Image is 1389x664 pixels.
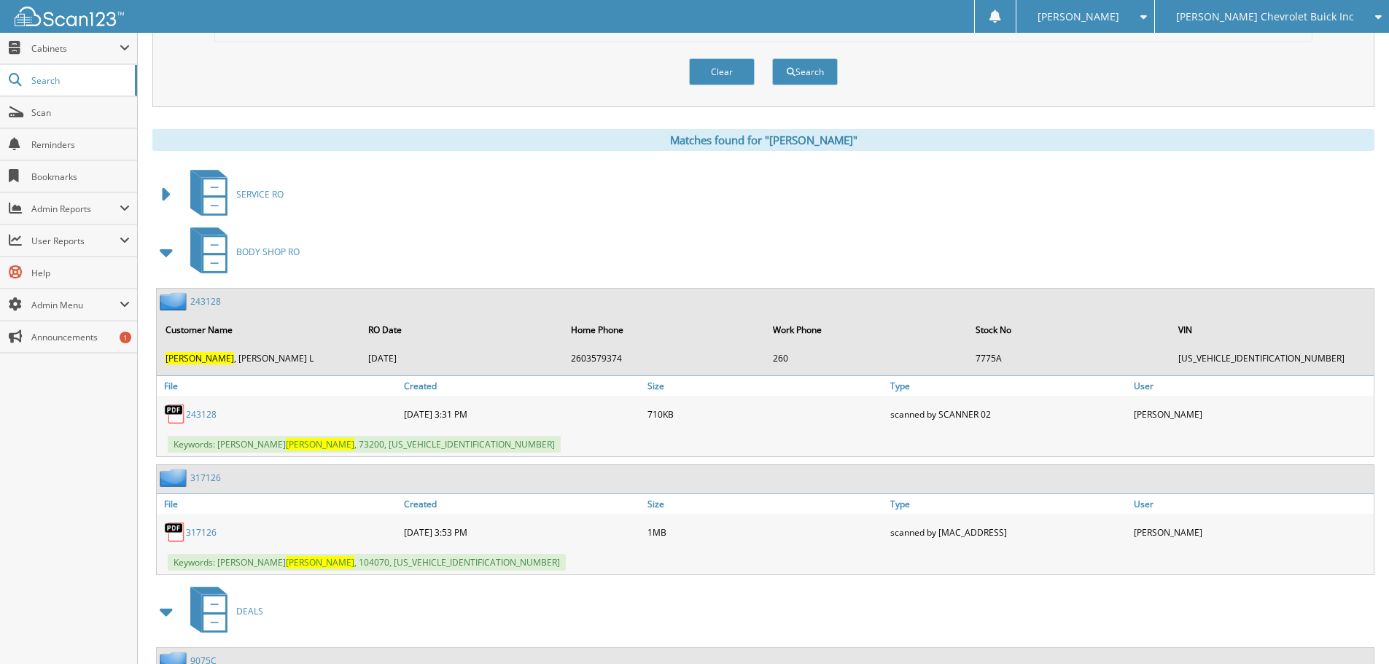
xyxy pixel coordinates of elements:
[766,315,967,345] th: Work Phone
[564,346,765,370] td: 2603579374
[286,438,354,450] span: [PERSON_NAME]
[236,246,300,258] span: BODY SHOP RO
[164,403,186,425] img: PDF.png
[1176,12,1354,21] span: [PERSON_NAME] Chevrolet Buick Inc
[31,42,120,55] span: Cabinets
[158,315,359,345] th: Customer Name
[766,346,967,370] td: 260
[887,517,1130,547] div: scanned by [MAC_ADDRESS]
[31,138,130,151] span: Reminders
[887,399,1130,429] div: scanned by SCANNER 02
[160,469,190,487] img: folder2.png
[772,58,838,85] button: Search
[31,171,130,183] span: Bookmarks
[1038,12,1119,21] span: [PERSON_NAME]
[190,295,221,308] a: 243128
[152,129,1374,151] div: Matches found for "[PERSON_NAME]"
[31,74,128,87] span: Search
[400,517,644,547] div: [DATE] 3:53 PM
[644,517,887,547] div: 1MB
[361,346,562,370] td: [DATE]
[286,556,354,569] span: [PERSON_NAME]
[644,399,887,429] div: 710KB
[644,494,887,514] a: Size
[1171,315,1372,345] th: VIN
[361,315,562,345] th: RO Date
[400,376,644,396] a: Created
[120,332,131,343] div: 1
[186,408,217,421] a: 243128
[400,399,644,429] div: [DATE] 3:31 PM
[1130,376,1374,396] a: User
[1130,517,1374,547] div: [PERSON_NAME]
[1130,494,1374,514] a: User
[1171,346,1372,370] td: [US_VEHICLE_IDENTIFICATION_NUMBER]
[182,223,300,281] a: BODY SHOP RO
[160,292,190,310] img: folder2.png
[564,315,765,345] th: Home Phone
[236,605,263,617] span: DEALS
[168,554,566,571] span: Keywords: [PERSON_NAME] , 104070, [US_VEHICLE_IDENTIFICATION_NUMBER]
[186,526,217,539] a: 317126
[644,376,887,396] a: Size
[31,331,130,343] span: Announcements
[887,494,1130,514] a: Type
[31,299,120,311] span: Admin Menu
[31,235,120,247] span: User Reports
[15,7,124,26] img: scan123-logo-white.svg
[400,494,644,514] a: Created
[166,352,234,364] span: [PERSON_NAME]
[887,376,1130,396] a: Type
[689,58,755,85] button: Clear
[31,106,130,119] span: Scan
[182,582,263,640] a: DEALS
[31,203,120,215] span: Admin Reports
[182,165,284,223] a: SERVICE RO
[236,188,284,200] span: SERVICE RO
[157,376,400,396] a: File
[190,472,221,484] a: 317126
[968,346,1170,370] td: 7775A
[168,436,561,453] span: Keywords: [PERSON_NAME] , 73200, [US_VEHICLE_IDENTIFICATION_NUMBER]
[1130,399,1374,429] div: [PERSON_NAME]
[158,346,359,370] td: , [PERSON_NAME] L
[31,267,130,279] span: Help
[157,494,400,514] a: File
[968,315,1170,345] th: Stock No
[164,521,186,543] img: PDF.png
